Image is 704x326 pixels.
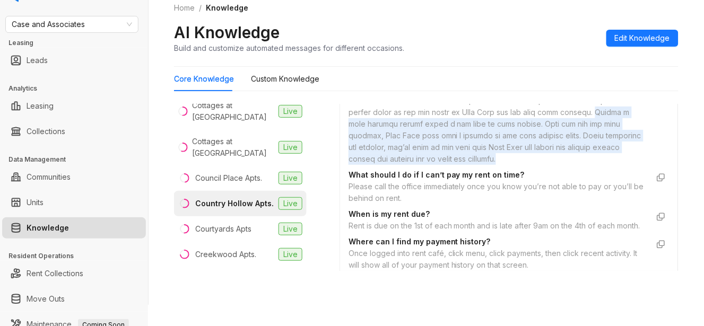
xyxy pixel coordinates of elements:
li: Move Outs [2,288,146,310]
strong: When is my rent due? [349,209,430,218]
a: Communities [27,166,71,188]
h3: Resident Operations [8,251,148,261]
span: Live [279,248,302,261]
div: Council Place Apts. [195,172,262,184]
a: Leasing [27,95,54,117]
h2: AI Knowledge [174,22,280,42]
strong: Where can I find my payment history? [349,237,491,246]
h3: Data Management [8,155,148,164]
div: Cottages at [GEOGRAPHIC_DATA] [192,100,274,123]
span: Live [279,141,302,154]
h3: Leasing [8,38,148,48]
li: Leasing [2,95,146,117]
strong: What should I do if I can’t pay my rent on time? [349,170,525,179]
a: Knowledge [27,217,69,239]
div: Once logged into rent café, click menu, click payments, then click recent activity. It will show ... [349,248,648,271]
li: Knowledge [2,217,146,239]
span: Live [279,223,302,235]
div: Core Knowledge [174,73,234,85]
li: Communities [2,166,146,188]
div: Rent is due on the 1st of each month and is late after 9am on the 4th of each month. [349,220,648,232]
span: Live [279,197,302,210]
a: Rent Collections [27,263,83,284]
li: Collections [2,121,146,142]
span: Live [279,105,302,118]
span: Case and Associates [12,16,132,32]
span: Knowledge [206,3,248,12]
h3: Analytics [8,84,148,93]
button: Edit Knowledge [606,30,679,47]
div: Courtyards Apts [195,223,251,235]
div: Build and customize automated messages for different occasions. [174,42,404,54]
a: Home [172,2,197,14]
a: Units [27,192,44,213]
div: Creekwood Apts. [195,249,256,260]
li: Leads [2,50,146,71]
div: Cottages at [GEOGRAPHIC_DATA] [192,136,274,159]
span: Live [279,172,302,184]
li: Units [2,192,146,213]
a: Collections [27,121,65,142]
div: Custom Knowledge [251,73,319,85]
li: Rent Collections [2,263,146,284]
a: Move Outs [27,288,65,310]
div: Country Hollow Apts. [195,198,274,209]
div: Please call the office immediately once you know you’re not able to pay or you’ll be behind on rent. [349,181,648,204]
span: Edit Knowledge [615,32,670,44]
a: Leads [27,50,48,71]
li: / [199,2,202,14]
